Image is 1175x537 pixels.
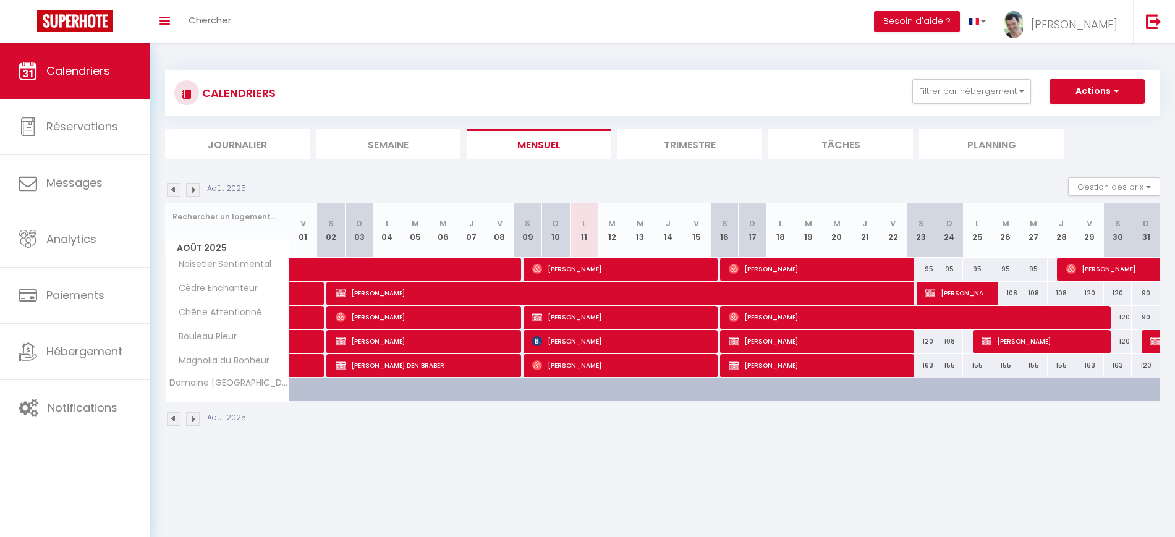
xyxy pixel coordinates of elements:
[165,129,310,159] li: Journalier
[654,203,682,258] th: 14
[768,129,913,159] li: Tâches
[823,203,850,258] th: 20
[1075,282,1103,305] div: 120
[497,218,503,229] abbr: V
[328,218,334,229] abbr: S
[766,203,794,258] th: 18
[862,218,867,229] abbr: J
[946,218,952,229] abbr: D
[1146,14,1161,29] img: logout
[907,354,935,377] div: 163
[1132,354,1160,377] div: 120
[336,305,512,329] span: [PERSON_NAME]
[795,203,823,258] th: 19
[166,239,289,257] span: Août 2025
[373,203,401,258] th: 04
[336,353,512,377] span: [PERSON_NAME] DEN BRABER
[1104,306,1132,329] div: 120
[1075,203,1103,258] th: 29
[1104,282,1132,305] div: 120
[172,206,282,228] input: Rechercher un logement...
[991,354,1019,377] div: 155
[168,354,273,368] span: Magnolia du Bonheur
[570,203,598,258] th: 11
[1087,218,1092,229] abbr: V
[532,329,708,353] span: [PERSON_NAME]
[1059,218,1064,229] abbr: J
[991,282,1019,305] div: 108
[1030,218,1037,229] abbr: M
[608,218,616,229] abbr: M
[935,354,963,377] div: 155
[514,203,541,258] th: 09
[1048,354,1075,377] div: 155
[833,218,841,229] abbr: M
[386,218,389,229] abbr: L
[779,218,783,229] abbr: L
[729,353,905,377] span: [PERSON_NAME]
[1002,218,1009,229] abbr: M
[168,258,274,271] span: Noisetier Sentimental
[710,203,738,258] th: 16
[532,353,708,377] span: [PERSON_NAME]
[682,203,710,258] th: 15
[729,257,905,281] span: [PERSON_NAME]
[46,287,104,303] span: Paiements
[617,129,762,159] li: Trimestre
[46,175,103,190] span: Messages
[907,258,935,281] div: 95
[935,330,963,353] div: 108
[739,203,766,258] th: 17
[486,203,514,258] th: 08
[439,218,447,229] abbr: M
[412,218,419,229] abbr: M
[991,258,1019,281] div: 95
[637,218,644,229] abbr: M
[1123,485,1175,537] iframe: LiveChat chat widget
[1115,218,1121,229] abbr: S
[316,129,460,159] li: Semaine
[890,218,896,229] abbr: V
[525,218,530,229] abbr: S
[48,400,117,415] span: Notifications
[317,203,345,258] th: 02
[457,203,485,258] th: 07
[532,257,708,281] span: [PERSON_NAME]
[207,412,246,424] p: Août 2025
[805,218,812,229] abbr: M
[982,329,1102,353] span: [PERSON_NAME]
[626,203,654,258] th: 13
[37,10,113,32] img: Super Booking
[975,218,979,229] abbr: L
[168,282,261,295] span: Cèdre Enchanteur
[907,203,935,258] th: 23
[467,129,611,159] li: Mensuel
[336,281,901,305] span: [PERSON_NAME]
[532,305,708,329] span: [PERSON_NAME]
[46,119,118,134] span: Réservations
[935,203,963,258] th: 24
[189,14,231,27] span: Chercher
[207,183,246,195] p: Août 2025
[749,218,755,229] abbr: D
[300,218,306,229] abbr: V
[991,203,1019,258] th: 26
[582,218,586,229] abbr: L
[874,11,960,32] button: Besoin d'aide ?
[1132,282,1160,305] div: 90
[963,258,991,281] div: 95
[1048,203,1075,258] th: 28
[46,231,96,247] span: Analytics
[1019,258,1047,281] div: 95
[345,203,373,258] th: 03
[199,79,276,107] h3: CALENDRIERS
[925,281,990,305] span: [PERSON_NAME]
[168,330,240,344] span: Bouleau Rieur
[46,63,110,78] span: Calendriers
[694,218,699,229] abbr: V
[907,330,935,353] div: 120
[722,218,727,229] abbr: S
[1019,354,1047,377] div: 155
[1031,17,1118,32] span: [PERSON_NAME]
[912,79,1031,104] button: Filtrer par hébergement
